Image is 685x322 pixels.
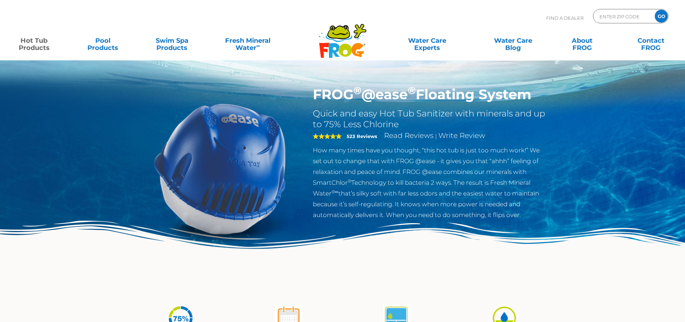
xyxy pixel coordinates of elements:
sup: ®∞ [332,189,338,194]
a: Water CareBlog [486,33,540,48]
sup: ® [348,178,351,184]
sup: ® [408,84,416,97]
h1: FROG @ease Floating System [313,86,548,103]
a: PoolProducts [76,33,130,48]
span: 5 [313,133,342,139]
img: hot-tub-product-atease-system.png [138,86,302,251]
img: Frog Products Logo [315,14,370,58]
sup: ® [353,84,361,97]
p: How many times have you thought, “this hot tub is just too much work!” We set out to change that ... [313,145,548,220]
a: Hot TubProducts [7,33,61,48]
a: Fresh MineralWater∞ [214,33,281,48]
input: GO [655,10,668,23]
p: Find A Dealer [546,9,584,27]
a: Read Reviews [384,131,434,140]
a: Water CareExperts [384,33,471,48]
a: AboutFROG [555,33,609,48]
strong: 523 Reviews [347,133,377,139]
a: ContactFROG [624,33,678,48]
sup: ∞ [256,43,260,49]
span: | [435,133,437,139]
a: Swim SpaProducts [145,33,199,48]
a: Write Review [438,131,485,140]
h2: Quick and easy Hot Tub Sanitizer with minerals and up to 75% Less Chlorine [313,108,548,130]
